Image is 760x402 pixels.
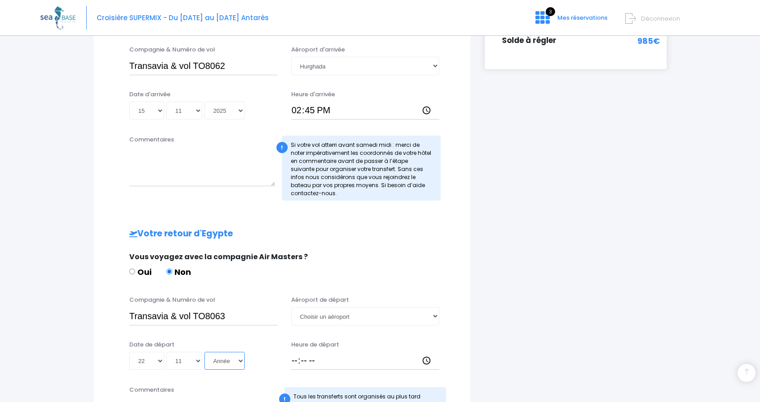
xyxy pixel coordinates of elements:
[502,35,556,46] span: Solde à régler
[166,266,191,278] label: Non
[129,295,215,304] label: Compagnie & Numéro de vol
[129,90,170,99] label: Date d'arrivée
[129,340,174,349] label: Date de départ
[276,142,288,153] div: !
[282,136,441,201] div: Si votre vol atterri avant samedi midi : merci de noter impérativement les coordonnés de votre hô...
[166,269,172,274] input: Non
[291,90,335,99] label: Heure d'arrivée
[129,135,174,144] label: Commentaires
[557,13,607,22] span: Mes réservations
[291,45,345,54] label: Aéroport d'arrivée
[129,385,174,394] label: Commentaires
[291,295,349,304] label: Aéroport de départ
[546,7,555,16] span: 3
[129,266,152,278] label: Oui
[97,13,269,22] span: Croisière SUPERMIX - Du [DATE] au [DATE] Antarès
[641,14,680,23] span: Déconnexion
[129,252,308,262] span: Vous voyagez avec la compagnie Air Masters ?
[111,229,453,239] h2: Votre retour d'Egypte
[129,45,215,54] label: Compagnie & Numéro de vol
[291,340,339,349] label: Heure de départ
[129,269,135,274] input: Oui
[637,35,660,47] span: 985€
[528,17,613,25] a: 3 Mes réservations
